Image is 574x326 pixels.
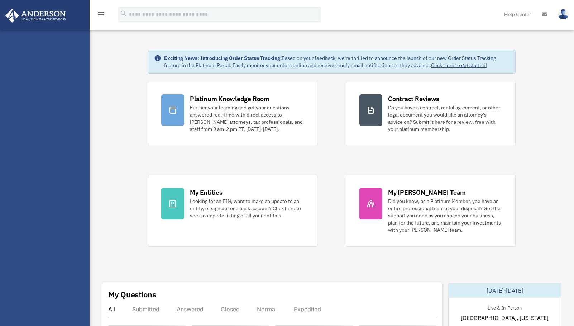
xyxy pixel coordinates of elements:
[97,10,105,19] i: menu
[177,306,204,313] div: Answered
[388,188,466,197] div: My [PERSON_NAME] Team
[388,104,502,133] div: Do you have a contract, rental agreement, or other legal document you would like an attorney's ad...
[294,306,321,313] div: Expedited
[148,175,317,247] a: My Entities Looking for an EIN, want to make an update to an entity, or sign up for a bank accoun...
[148,81,317,146] a: Platinum Knowledge Room Further your learning and get your questions answered real-time with dire...
[108,306,115,313] div: All
[132,306,159,313] div: Submitted
[558,9,569,19] img: User Pic
[190,198,304,219] div: Looking for an EIN, want to make an update to an entity, or sign up for a bank account? Click her...
[108,289,156,300] div: My Questions
[221,306,240,313] div: Closed
[164,55,282,61] strong: Exciting News: Introducing Order Status Tracking!
[97,13,105,19] a: menu
[190,104,304,133] div: Further your learning and get your questions answered real-time with direct access to [PERSON_NAM...
[431,62,487,68] a: Click Here to get started!
[257,306,277,313] div: Normal
[3,9,68,23] img: Anderson Advisors Platinum Portal
[346,81,516,146] a: Contract Reviews Do you have a contract, rental agreement, or other legal document you would like...
[190,188,222,197] div: My Entities
[482,303,527,311] div: Live & In-Person
[461,313,549,322] span: [GEOGRAPHIC_DATA], [US_STATE]
[449,283,561,298] div: [DATE]-[DATE]
[164,55,510,69] div: Based on your feedback, we're thrilled to announce the launch of our new Order Status Tracking fe...
[346,175,516,247] a: My [PERSON_NAME] Team Did you know, as a Platinum Member, you have an entire professional team at...
[388,94,439,103] div: Contract Reviews
[120,10,128,18] i: search
[190,94,269,103] div: Platinum Knowledge Room
[388,198,502,233] div: Did you know, as a Platinum Member, you have an entire professional team at your disposal? Get th...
